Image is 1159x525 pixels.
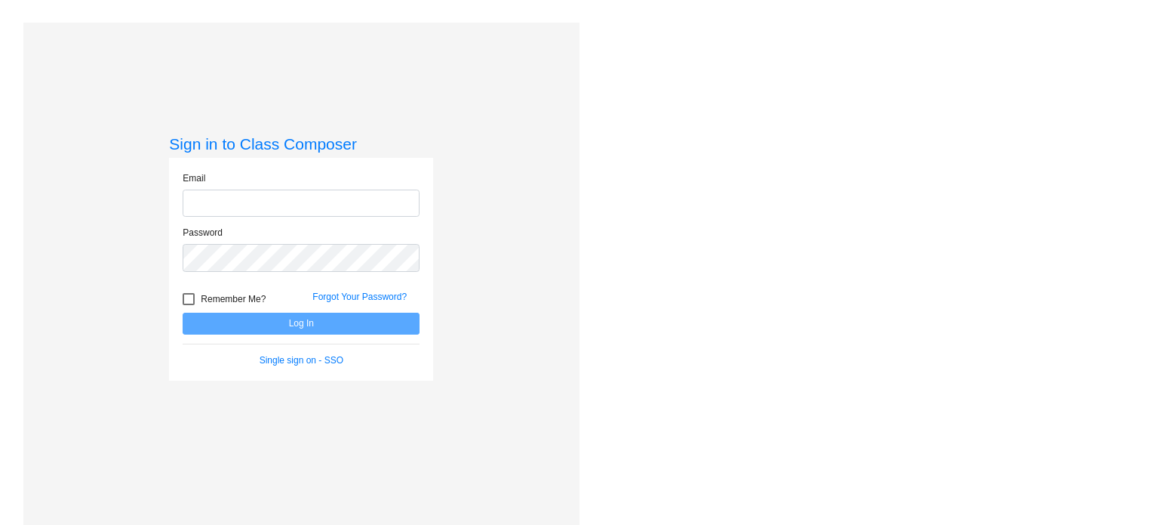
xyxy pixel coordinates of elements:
[201,290,266,308] span: Remember Me?
[183,313,420,335] button: Log In
[169,134,433,153] h3: Sign in to Class Composer
[312,292,407,302] a: Forgot Your Password?
[183,171,205,185] label: Email
[260,355,343,366] a: Single sign on - SSO
[183,226,223,239] label: Password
